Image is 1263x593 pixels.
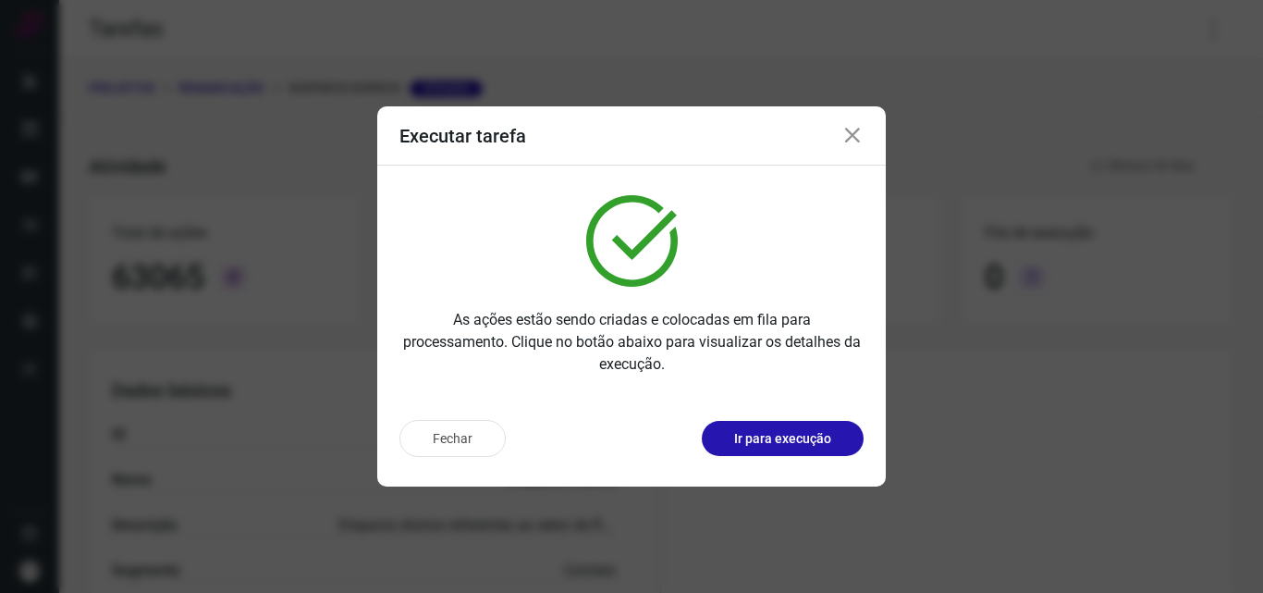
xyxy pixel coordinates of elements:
p: As ações estão sendo criadas e colocadas em fila para processamento. Clique no botão abaixo para ... [399,309,864,376]
img: verified.svg [586,195,678,287]
h3: Executar tarefa [399,125,526,147]
p: Ir para execução [734,429,831,449]
button: Fechar [399,420,506,457]
button: Ir para execução [702,421,864,456]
